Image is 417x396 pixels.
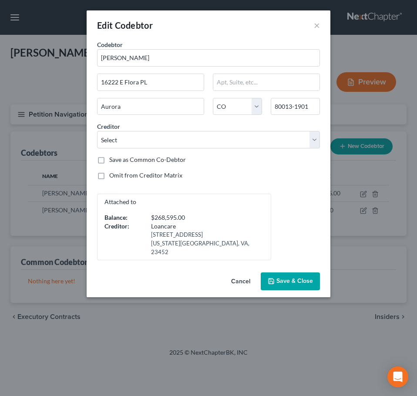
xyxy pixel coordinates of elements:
div: $268,595.00 [151,213,260,222]
p: Attached to [104,198,264,206]
span: Codebtor [97,41,123,48]
span: Creditor [97,123,120,130]
input: Enter city... [98,98,204,115]
label: Save as Common Co-Debtor [109,155,186,164]
input: Enter address... [98,74,204,91]
span: 23452 [151,248,168,255]
span: Save & Close [276,278,313,285]
button: Cancel [224,273,257,291]
div: [STREET_ADDRESS] [151,231,260,239]
div: Open Intercom Messenger [387,366,408,387]
strong: Creditor: [104,222,129,230]
input: Apt, Suite, etc... [213,74,319,91]
span: Edit [97,20,113,30]
strong: Balance: [104,214,128,221]
span: [US_STATE][GEOGRAPHIC_DATA], [151,240,239,247]
span: Codebtor [115,20,153,30]
div: Loancare [151,222,260,231]
button: Save & Close [261,272,320,291]
button: × [314,20,320,30]
input: Enter zip... [271,98,320,115]
span: VA, [241,240,249,247]
input: Search codebtor by name... [97,49,320,67]
label: Omit from Creditor Matrix [109,171,182,180]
